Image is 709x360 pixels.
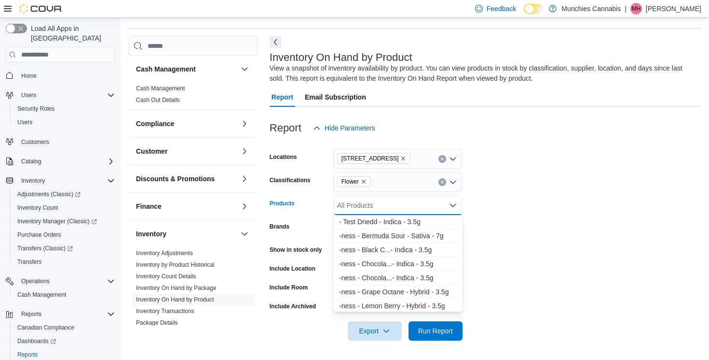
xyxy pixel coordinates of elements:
[17,291,66,299] span: Cash Management
[14,216,101,227] a: Inventory Manager (Classic)
[14,322,115,333] span: Canadian Compliance
[17,231,61,239] span: Purchase Orders
[14,289,115,301] span: Cash Management
[14,256,45,268] a: Transfers
[136,229,237,239] button: Inventory
[333,271,463,285] button: -ness - Chocolate Cheesecake - Indica - 3.5g
[418,326,453,336] span: Run Report
[17,308,115,320] span: Reports
[128,83,258,110] div: Cash Management
[14,188,84,200] a: Adjustments (Classic)
[17,89,40,101] button: Users
[17,69,115,81] span: Home
[10,115,119,129] button: Users
[2,174,119,187] button: Inventory
[449,178,457,186] button: Open list of options
[524,4,544,14] input: Dark Mode
[17,190,81,198] span: Adjustments (Classic)
[136,174,237,184] button: Discounts & Promotions
[339,301,457,311] div: - n e s s - L e m o n B e r r y - H y b r i d - 3 . 5 g
[136,273,196,280] span: Inventory Count Details
[14,335,60,347] a: Dashboards
[17,156,115,167] span: Catalog
[270,284,308,291] label: Include Room
[14,103,58,115] a: Security Roles
[17,258,41,266] span: Transfers
[136,250,193,257] a: Inventory Adjustments
[632,3,641,14] span: MH
[14,229,115,241] span: Purchase Orders
[136,285,217,291] a: Inventory On Hand by Package
[17,351,38,359] span: Reports
[136,85,185,92] span: Cash Management
[333,215,463,229] button: - Test Driedd - Indica - 3.5g
[14,103,115,115] span: Security Roles
[625,3,627,14] p: |
[10,187,119,201] a: Adjustments (Classic)
[337,153,411,164] span: 131 Beechwood Ave
[14,243,115,254] span: Transfers (Classic)
[136,319,178,327] span: Package Details
[21,158,41,165] span: Catalog
[270,36,281,48] button: Next
[14,216,115,227] span: Inventory Manager (Classic)
[2,135,119,149] button: Customers
[136,119,237,129] button: Compliance
[136,174,215,184] h3: Discounts & Promotions
[14,229,65,241] a: Purchase Orders
[136,296,214,303] a: Inventory On Hand by Product
[333,229,463,243] button: -ness - Bermuda Sour - Sativa - 7g
[14,188,115,200] span: Adjustments (Classic)
[21,177,45,185] span: Inventory
[14,116,115,128] span: Users
[400,156,406,161] button: Remove 131 Beechwood Ave from selection in this group
[136,64,237,74] button: Cash Management
[17,89,115,101] span: Users
[270,200,295,207] label: Products
[21,310,41,318] span: Reports
[339,245,457,255] div: - n e s s - B l a c k C . . . - I n d i c a - 3 . 5 g
[136,229,166,239] h3: Inventory
[438,178,446,186] button: Clear input
[136,64,196,74] h3: Cash Management
[14,335,115,347] span: Dashboards
[341,154,399,163] span: [STREET_ADDRESS]
[17,136,53,148] a: Customers
[17,275,115,287] span: Operations
[17,118,32,126] span: Users
[21,138,49,146] span: Customers
[17,324,74,331] span: Canadian Compliance
[17,175,49,187] button: Inventory
[333,285,463,299] button: -ness - Grape Octane - Hybrid - 3.5g
[272,87,293,107] span: Report
[239,63,250,75] button: Cash Management
[561,3,621,14] p: Munchies Cannabis
[449,155,457,163] button: Open list of options
[270,122,301,134] h3: Report
[325,123,375,133] span: Hide Parameters
[341,177,359,187] span: Flower
[136,261,215,268] a: Inventory by Product Historical
[136,146,237,156] button: Customer
[239,118,250,130] button: Compliance
[10,228,119,242] button: Purchase Orders
[17,245,73,252] span: Transfers (Classic)
[10,242,119,255] a: Transfers (Classic)
[136,296,214,303] span: Inventory On Hand by Product
[10,255,119,269] button: Transfers
[17,275,54,287] button: Operations
[14,243,77,254] a: Transfers (Classic)
[339,259,457,269] div: - n e s s - C h o c o l a . . . - I n d i c a - 3 . 5 g
[136,202,237,211] button: Finance
[10,334,119,348] a: Dashboards
[14,289,70,301] a: Cash Management
[17,204,58,212] span: Inventory Count
[136,308,194,315] a: Inventory Transactions
[333,257,463,271] button: -ness - Chocolate Cheesecake - 102279 - Indica - 3.5g
[348,321,402,341] button: Export
[21,277,50,285] span: Operations
[337,176,371,187] span: Flower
